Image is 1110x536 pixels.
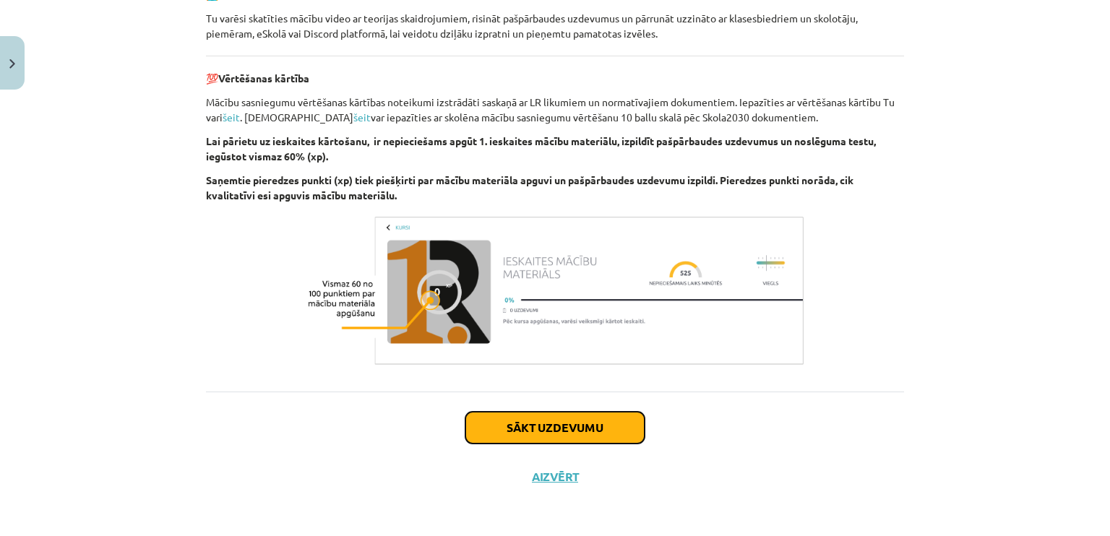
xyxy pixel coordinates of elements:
[528,470,582,484] button: Aizvērt
[206,11,904,41] p: Tu varēsi skatīties mācību video ar teorijas skaidrojumiem, risināt pašpārbaudes uzdevumus un pār...
[9,59,15,69] img: icon-close-lesson-0947bae3869378f0d4975bcd49f059093ad1ed9edebbc8119c70593378902aed.svg
[206,71,904,86] p: 💯
[206,173,853,202] strong: Saņemtie pieredzes punkti (xp) tiek piešķirti par mācību materiāla apguvi un pašpārbaudes uzdevum...
[223,111,240,124] a: šeit
[206,95,904,125] p: Mācību sasniegumu vērtēšanas kārtības noteikumi izstrādāti saskaņā ar LR likumiem un normatīvajie...
[218,72,309,85] b: Vērtēšanas kārtība
[465,412,645,444] button: Sākt uzdevumu
[353,111,371,124] a: šeit
[206,134,876,163] strong: Lai pārietu uz ieskaites kārtošanu, ir nepieciešams apgūt 1. ieskaites mācību materiālu, izpildīt...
